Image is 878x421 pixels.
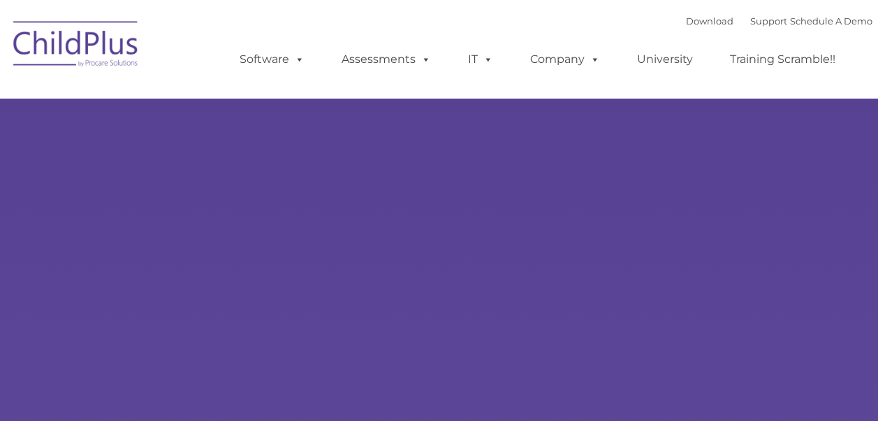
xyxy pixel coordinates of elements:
[328,45,445,73] a: Assessments
[750,15,787,27] a: Support
[686,15,872,27] font: |
[454,45,507,73] a: IT
[716,45,849,73] a: Training Scramble!!
[623,45,707,73] a: University
[686,15,733,27] a: Download
[6,11,146,81] img: ChildPlus by Procare Solutions
[516,45,614,73] a: Company
[226,45,319,73] a: Software
[790,15,872,27] a: Schedule A Demo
